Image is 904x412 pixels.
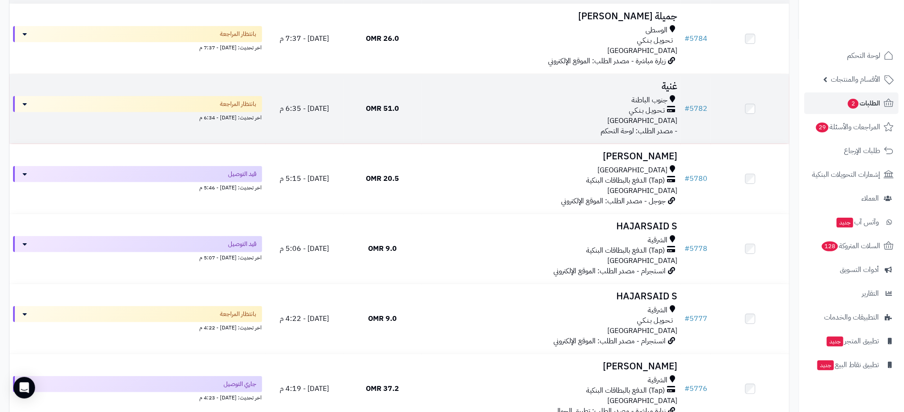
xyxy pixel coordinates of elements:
[685,243,689,254] span: #
[843,9,895,27] img: logo-2.png
[597,165,667,175] span: [GEOGRAPHIC_DATA]
[685,33,707,44] a: #5784
[837,218,853,228] span: جديد
[840,263,879,276] span: أدوات التسويق
[804,116,899,138] a: المراجعات والأسئلة29
[804,283,899,304] a: التقارير
[220,100,257,109] span: بانتظار المراجعة
[366,33,399,44] span: 26.0 OMR
[804,235,899,257] a: السلات المتروكة128
[685,243,707,254] a: #5778
[13,112,262,122] div: اخر تحديث: [DATE] - 6:34 م
[425,221,677,232] h3: HAJARSAID S
[561,196,666,206] span: جوجل - مصدر الطلب: الموقع الإلكتروني
[648,305,667,316] span: الشرقية
[586,386,665,396] span: (Tap) الدفع بالبطاقات البنكية
[685,103,707,114] a: #5782
[607,115,677,126] span: [GEOGRAPHIC_DATA]
[366,383,399,394] span: 37.2 OMR
[648,235,667,245] span: الشرقية
[836,216,879,228] span: وآتس آب
[607,45,677,56] span: [GEOGRAPHIC_DATA]
[629,105,665,116] span: تـحـويـل بـنـكـي
[685,33,689,44] span: #
[280,103,329,114] span: [DATE] - 6:35 م
[844,145,880,157] span: طلبات الإرجاع
[425,291,677,302] h3: HAJARSAID S
[804,188,899,209] a: العملاء
[224,380,257,389] span: جاري التوصيل
[648,375,667,386] span: الشرقية
[220,310,257,319] span: بانتظار المراجعة
[804,259,899,281] a: أدوات التسويق
[847,98,859,109] span: 2
[645,25,667,35] span: الوسطى
[821,241,839,252] span: 128
[804,354,899,376] a: تطبيق نقاط البيعجديد
[824,311,879,324] span: التطبيقات والخدمات
[425,361,677,372] h3: [PERSON_NAME]
[847,49,880,62] span: لوحة التحكم
[685,383,689,394] span: #
[280,313,329,324] span: [DATE] - 4:22 م
[13,252,262,262] div: اخر تحديث: [DATE] - 5:07 م
[280,243,329,254] span: [DATE] - 5:06 م
[425,81,677,92] h3: غنية
[685,313,689,324] span: #
[586,175,665,186] span: (Tap) الدفع بالبطاقات البنكية
[553,336,666,346] span: انستجرام - مصدر الطلب: الموقع الإلكتروني
[13,42,262,52] div: اخر تحديث: [DATE] - 7:37 م
[220,30,257,39] span: بانتظار المراجعة
[607,395,677,406] span: [GEOGRAPHIC_DATA]
[804,330,899,352] a: تطبيق المتجرجديد
[13,182,262,192] div: اخر تحديث: [DATE] - 5:46 م
[280,383,329,394] span: [DATE] - 4:19 م
[366,103,399,114] span: 51.0 OMR
[228,240,257,249] span: قيد التوصيل
[815,121,880,133] span: المراجعات والأسئلة
[827,337,843,346] span: جديد
[368,313,397,324] span: 9.0 OMR
[685,383,707,394] a: #5776
[816,359,879,371] span: تطبيق نقاط البيع
[804,211,899,233] a: وآتس آبجديد
[804,92,899,114] a: الطلبات2
[13,322,262,332] div: اخر تحديث: [DATE] - 4:22 م
[548,56,666,66] span: زيارة مباشرة - مصدر الطلب: الموقع الإلكتروني
[586,245,665,256] span: (Tap) الدفع بالبطاقات البنكية
[804,140,899,162] a: طلبات الإرجاع
[861,192,879,205] span: العملاء
[607,255,677,266] span: [GEOGRAPHIC_DATA]
[368,243,397,254] span: 9.0 OMR
[804,45,899,66] a: لوحة التحكم
[13,392,262,402] div: اخر تحديث: [DATE] - 4:23 م
[228,170,257,179] span: قيد التوصيل
[817,360,834,370] span: جديد
[826,335,879,347] span: تطبيق المتجر
[831,73,880,86] span: الأقسام والمنتجات
[632,95,667,105] span: جنوب الباطنة
[821,240,880,252] span: السلات المتروكة
[812,168,880,181] span: إشعارات التحويلات البنكية
[637,316,673,326] span: تـحـويـل بـنـكـي
[607,325,677,336] span: [GEOGRAPHIC_DATA]
[13,377,35,399] div: Open Intercom Messenger
[607,185,677,196] span: [GEOGRAPHIC_DATA]
[685,173,689,184] span: #
[425,11,677,22] h3: جميلة [PERSON_NAME]
[553,266,666,276] span: انستجرام - مصدر الطلب: الموقع الإلكتروني
[862,287,879,300] span: التقارير
[685,103,689,114] span: #
[685,173,707,184] a: #5780
[280,173,329,184] span: [DATE] - 5:15 م
[685,313,707,324] a: #5777
[637,35,673,46] span: تـحـويـل بـنـكـي
[366,173,399,184] span: 20.5 OMR
[804,164,899,185] a: إشعارات التحويلات البنكية
[421,74,681,144] td: - مصدر الطلب: لوحة التحكم
[847,97,880,110] span: الطلبات
[816,122,829,133] span: 29
[804,307,899,328] a: التطبيقات والخدمات
[425,151,677,162] h3: [PERSON_NAME]
[280,33,329,44] span: [DATE] - 7:37 م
